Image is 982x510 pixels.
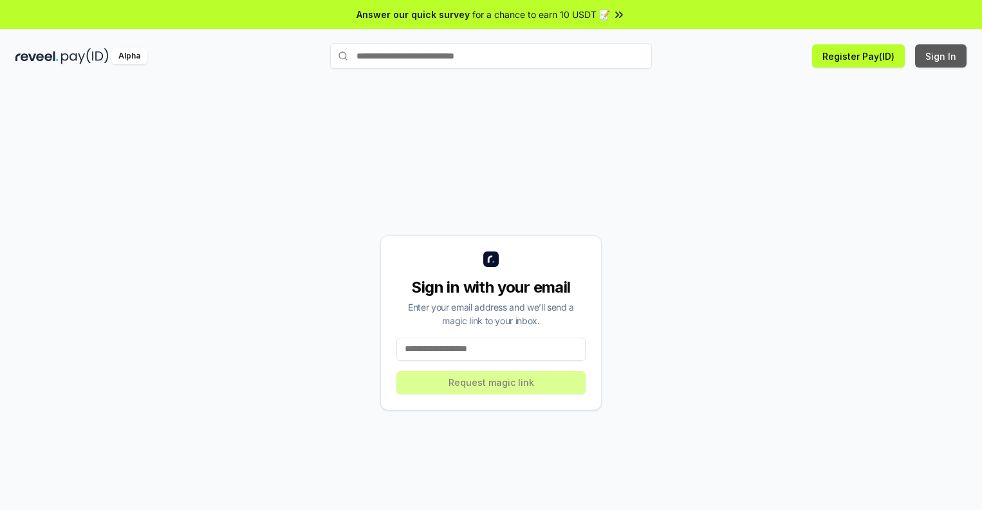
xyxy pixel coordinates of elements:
[915,44,967,68] button: Sign In
[396,300,586,327] div: Enter your email address and we’ll send a magic link to your inbox.
[483,251,499,267] img: logo_small
[61,48,109,64] img: pay_id
[111,48,147,64] div: Alpha
[357,8,470,21] span: Answer our quick survey
[472,8,610,21] span: for a chance to earn 10 USDT 📝
[15,48,59,64] img: reveel_dark
[396,277,586,298] div: Sign in with your email
[812,44,905,68] button: Register Pay(ID)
